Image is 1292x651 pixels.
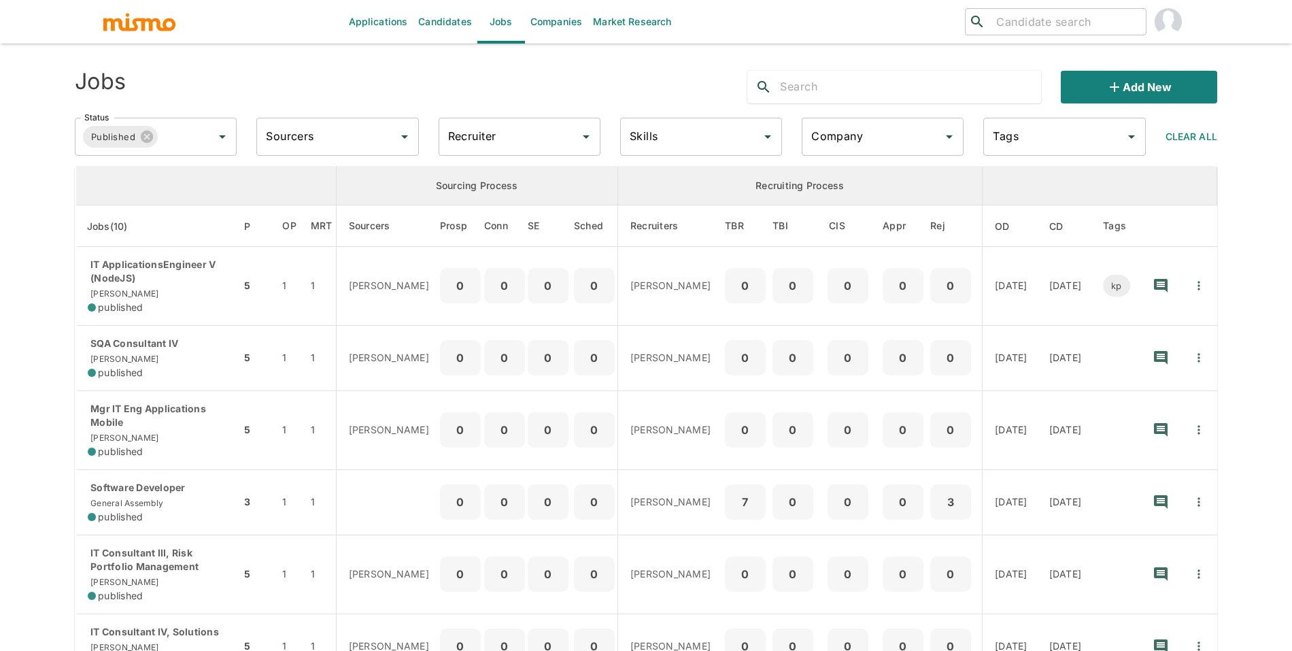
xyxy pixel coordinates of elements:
p: 0 [579,348,609,367]
th: Recruiters [617,205,721,247]
span: Published [83,129,143,145]
button: Open [758,127,777,146]
p: IT Consultant IV, Solutions [88,625,230,639]
th: Recruiting Process [617,167,982,205]
td: 1 [307,535,336,614]
p: 0 [579,276,609,295]
th: To Be Reviewed [721,205,769,247]
p: 0 [833,420,863,439]
p: [PERSON_NAME] [349,279,429,293]
p: 0 [888,493,918,512]
p: 0 [445,493,475,512]
td: 1 [307,469,336,535]
span: kp [1103,280,1130,293]
th: Onboarding Date [983,205,1038,247]
td: [DATE] [1038,247,1093,326]
td: [DATE] [983,535,1038,614]
td: [DATE] [1038,469,1093,535]
button: recent-notes [1144,558,1177,590]
button: recent-notes [1144,414,1177,446]
p: 0 [936,565,966,584]
td: [DATE] [983,325,1038,390]
p: 0 [579,565,609,584]
p: [PERSON_NAME] [349,351,429,365]
button: Quick Actions [1184,271,1214,301]
p: 0 [445,420,475,439]
p: 0 [778,348,808,367]
td: 1 [271,535,307,614]
p: [PERSON_NAME] [349,423,429,437]
p: 0 [888,420,918,439]
td: [DATE] [1038,325,1093,390]
span: [PERSON_NAME] [88,354,158,364]
td: 5 [241,535,271,614]
th: Approved [879,205,927,247]
th: Rejected [927,205,983,247]
td: 1 [271,325,307,390]
th: Client Interview Scheduled [817,205,879,247]
th: Sourcing Process [336,167,617,205]
th: Connections [484,205,525,247]
th: Prospects [440,205,484,247]
p: 0 [730,420,760,439]
p: IT ApplicationsEngineer V (NodeJS) [88,258,230,285]
td: 1 [307,390,336,469]
h4: Jobs [75,68,126,95]
button: Quick Actions [1184,559,1214,589]
span: [PERSON_NAME] [88,288,158,299]
p: 0 [833,565,863,584]
th: Open Positions [271,205,307,247]
td: [DATE] [1038,535,1093,614]
span: [PERSON_NAME] [88,577,158,587]
p: 0 [730,276,760,295]
th: Sched [571,205,618,247]
p: 0 [445,348,475,367]
p: 3 [936,493,966,512]
button: Quick Actions [1184,487,1214,517]
span: CD [1049,218,1081,235]
p: 0 [833,348,863,367]
button: Quick Actions [1184,343,1214,373]
p: 0 [490,276,520,295]
p: 0 [936,348,966,367]
span: OD [995,218,1027,235]
button: Open [1122,127,1141,146]
p: 0 [579,493,609,512]
p: 0 [490,493,520,512]
button: recent-notes [1144,341,1177,374]
p: [PERSON_NAME] [630,495,711,509]
p: 0 [579,420,609,439]
th: Created At [1038,205,1093,247]
p: IT Consultant III, Risk Portfolio Management [88,546,230,573]
th: Sourcers [336,205,440,247]
p: [PERSON_NAME] [630,351,711,365]
p: [PERSON_NAME] [630,279,711,293]
p: SQA Consultant IV [88,337,230,350]
td: 1 [271,390,307,469]
td: 1 [307,325,336,390]
td: 1 [271,469,307,535]
span: General Assembly [88,498,163,508]
span: published [98,301,143,314]
button: Open [213,127,232,146]
button: Open [577,127,596,146]
p: 0 [888,276,918,295]
button: Quick Actions [1184,415,1214,445]
p: 0 [490,348,520,367]
td: [DATE] [983,469,1038,535]
p: 0 [533,565,563,584]
p: 0 [778,276,808,295]
p: 0 [936,276,966,295]
div: Published [83,126,158,148]
p: 0 [778,565,808,584]
th: To Be Interviewed [769,205,817,247]
p: 0 [490,565,520,584]
img: logo [102,12,177,32]
p: 0 [888,565,918,584]
input: Candidate search [991,12,1140,31]
th: Market Research Total [307,205,336,247]
p: 0 [833,276,863,295]
button: recent-notes [1144,269,1177,302]
p: 0 [936,420,966,439]
p: [PERSON_NAME] [630,567,711,581]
